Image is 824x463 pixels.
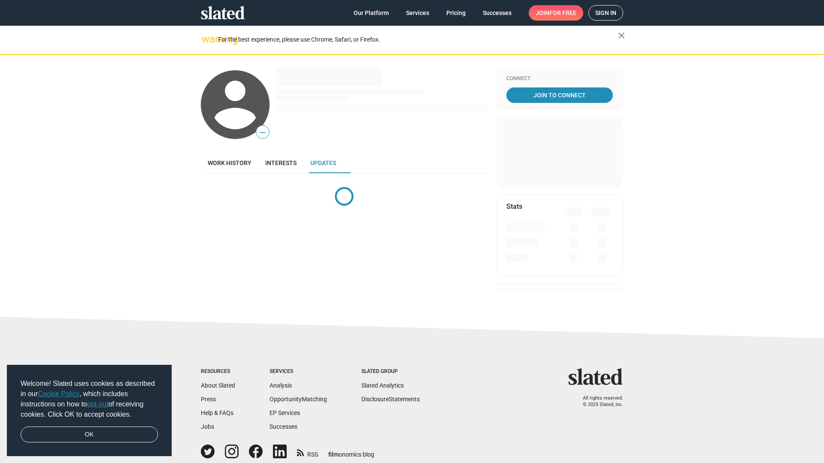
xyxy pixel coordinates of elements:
span: film [328,451,339,458]
a: opt-out [87,400,109,408]
span: Services [406,5,429,21]
p: All rights reserved. © 2025 Slated, Inc. [574,395,623,408]
span: Sign in [595,6,616,20]
a: Jobs [201,423,214,430]
div: Resources [201,368,235,375]
a: Press [201,396,216,403]
a: Interests [258,153,303,173]
span: Pricing [446,5,466,21]
span: Interests [265,159,297,166]
a: About Slated [201,382,235,389]
div: For the best experience, please use Chrome, Safari, or Firefox. [218,34,618,45]
a: Pricing [439,5,473,21]
a: filmonomics blog [328,444,374,459]
a: dismiss cookie message [21,427,158,443]
span: for free [549,5,576,21]
a: Help & FAQs [201,409,233,416]
a: Joinfor free [529,5,583,21]
div: Services [270,368,327,375]
a: Successes [476,5,518,21]
a: Services [399,5,436,21]
span: — [256,127,269,138]
a: Analysis [270,382,292,389]
span: Work history [208,159,251,166]
a: Our Platform [347,5,396,21]
mat-card-title: Stats [506,202,522,211]
a: Sign in [588,5,623,21]
a: Join To Connect [506,87,613,103]
a: Work history [201,153,258,173]
span: Updates [310,159,336,166]
a: Successes [270,423,297,430]
span: Our Platform [354,5,389,21]
mat-icon: warning [202,34,212,44]
div: Slated Group [361,368,420,375]
a: Cookie Policy [38,390,79,397]
div: Connect [506,75,613,82]
a: OpportunityMatching [270,396,327,403]
span: Join To Connect [508,87,611,103]
mat-icon: close [616,30,627,41]
a: DisclosureStatements [361,396,420,403]
span: Welcome! Slated uses cookies as described in our , which includes instructions on how to of recei... [21,379,158,420]
div: cookieconsent [7,365,172,457]
span: Join [536,5,576,21]
a: Slated Analytics [361,382,404,389]
a: RSS [297,445,318,459]
a: EP Services [270,409,300,416]
span: Successes [483,5,512,21]
a: Updates [303,153,343,173]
